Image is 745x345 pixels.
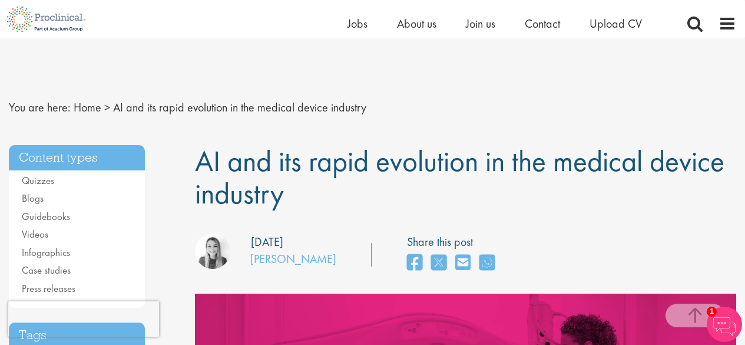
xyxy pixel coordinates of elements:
a: Upload CV [590,16,642,31]
a: Join us [466,16,495,31]
a: Press releases [22,282,75,295]
img: Chatbot [707,307,742,342]
a: breadcrumb link [74,100,101,115]
a: share on facebook [407,251,422,276]
a: Videos [22,228,48,241]
a: Case studies [22,264,71,277]
a: share on whats app [479,251,495,276]
label: Share this post [407,234,501,251]
span: > [104,100,110,115]
a: Jobs [347,16,367,31]
h3: Content types [9,145,145,170]
a: share on email [455,251,471,276]
a: Contact [525,16,560,31]
a: Quizzes [22,174,54,187]
span: AI and its rapid evolution in the medical device industry [113,100,366,115]
span: 1 [707,307,717,317]
span: You are here: [9,100,71,115]
span: AI and its rapid evolution in the medical device industry [195,142,724,212]
a: [PERSON_NAME] [250,251,336,267]
div: [DATE] [251,234,283,251]
a: Blogs [22,192,44,205]
img: Hannah Burke [195,234,230,269]
a: About us [397,16,436,31]
iframe: reCAPTCHA [8,301,159,337]
a: Guidebooks [22,210,70,223]
a: share on twitter [431,251,446,276]
a: Infographics [22,246,70,259]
